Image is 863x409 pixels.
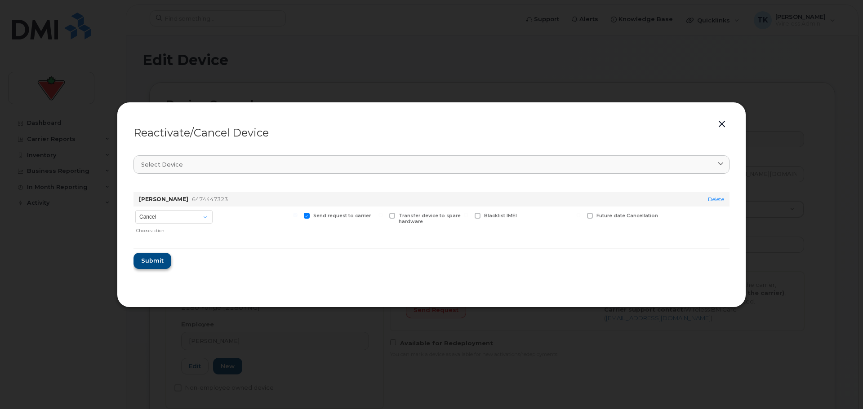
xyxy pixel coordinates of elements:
input: Transfer device to spare hardware [378,213,383,217]
input: Blacklist IMEI [464,213,468,217]
div: Choose action [136,224,213,234]
strong: [PERSON_NAME] [139,196,188,202]
span: Blacklist IMEI [484,213,517,219]
span: 6474447323 [192,196,228,202]
span: Submit [141,256,164,265]
a: Select device [133,155,730,174]
span: Select device [141,160,183,169]
button: Submit [133,253,171,269]
a: Delete [708,196,724,202]
span: Send request to carrier [313,213,371,219]
div: Reactivate/Cancel Device [133,128,730,138]
input: Send request to carrier [293,213,298,217]
span: Future date Cancellation [596,213,658,219]
span: Transfer device to spare hardware [399,213,461,224]
input: Future date Cancellation [576,213,581,217]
